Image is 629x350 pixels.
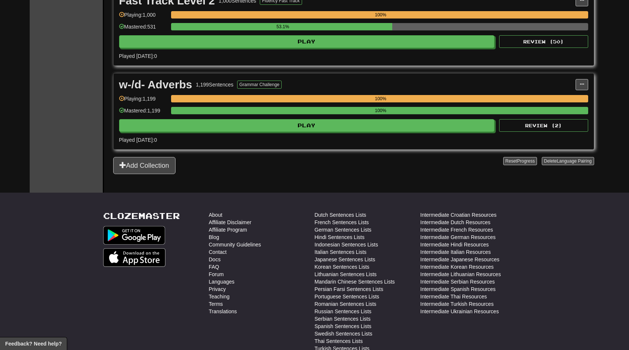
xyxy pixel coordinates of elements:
div: w-/d- Adverbs [119,79,192,90]
a: Teaching [209,293,230,300]
a: Intermediate Dutch Resources [420,219,491,226]
div: Mastered: 1,199 [119,107,167,119]
a: Privacy [209,285,226,293]
a: Hindi Sentences Lists [315,233,365,241]
a: Intermediate Serbian Resources [420,278,495,285]
a: Docs [209,256,221,263]
span: Progress [517,158,535,164]
span: Played [DATE]: 0 [119,137,157,143]
a: Clozemaster [103,211,180,220]
img: Get it on Google Play [103,226,166,245]
a: Affiliate Program [209,226,247,233]
a: Intermediate Spanish Resources [420,285,496,293]
a: Languages [209,278,235,285]
div: Playing: 1,199 [119,95,167,107]
button: Review (50) [499,35,588,48]
a: Intermediate Lithuanian Resources [420,271,501,278]
a: Italian Sentences Lists [315,248,367,256]
button: Play [119,35,495,48]
a: Intermediate Italian Resources [420,248,491,256]
span: Played [DATE]: 0 [119,53,157,59]
div: 100% [173,95,588,102]
span: Language Pairing [557,158,592,164]
a: Russian Sentences Lists [315,308,371,315]
button: Grammar Challenge [237,81,282,89]
a: Forum [209,271,224,278]
button: Play [119,119,495,132]
a: Intermediate Japanese Resources [420,256,499,263]
a: German Sentences Lists [315,226,371,233]
a: French Sentences Lists [315,219,369,226]
a: FAQ [209,263,219,271]
div: 100% [173,107,588,114]
a: Affiliate Disclaimer [209,219,252,226]
button: DeleteLanguage Pairing [542,157,594,165]
a: Intermediate French Resources [420,226,493,233]
a: Community Guidelines [209,241,261,248]
a: Blog [209,233,219,241]
a: Lithuanian Sentences Lists [315,271,377,278]
a: Japanese Sentences Lists [315,256,375,263]
a: Serbian Sentences Lists [315,315,371,323]
div: 53.1% [173,23,393,30]
button: Add Collection [113,157,176,174]
a: Korean Sentences Lists [315,263,370,271]
a: Spanish Sentences Lists [315,323,371,330]
a: Swedish Sentences Lists [315,330,373,337]
a: Intermediate Thai Resources [420,293,487,300]
button: ResetProgress [503,157,537,165]
span: Open feedback widget [5,340,62,347]
a: Contact [209,248,227,256]
a: Persian Farsi Sentences Lists [315,285,383,293]
a: Intermediate German Resources [420,233,496,241]
a: Portuguese Sentences Lists [315,293,379,300]
a: Terms [209,300,223,308]
a: Thai Sentences Lists [315,337,363,345]
div: 100% [173,11,588,19]
div: Mastered: 531 [119,23,167,35]
a: Intermediate Korean Resources [420,263,494,271]
div: 1,199 Sentences [196,81,233,88]
a: Intermediate Ukrainian Resources [420,308,499,315]
a: Mandarin Chinese Sentences Lists [315,278,395,285]
a: Intermediate Hindi Resources [420,241,489,248]
a: Translations [209,308,237,315]
a: Indonesian Sentences Lists [315,241,378,248]
img: Get it on App Store [103,248,166,267]
a: Romanian Sentences Lists [315,300,377,308]
button: Review (2) [499,119,588,132]
a: About [209,211,223,219]
a: Intermediate Croatian Resources [420,211,497,219]
a: Dutch Sentences Lists [315,211,366,219]
div: Playing: 1,000 [119,11,167,23]
a: Intermediate Turkish Resources [420,300,494,308]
